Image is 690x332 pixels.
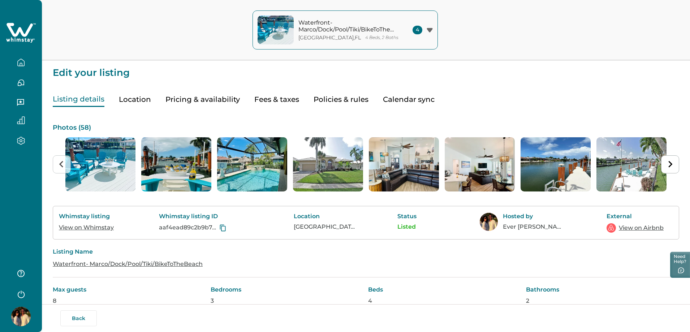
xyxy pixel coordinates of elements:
a: View on Airbnb [619,224,664,232]
a: Waterfront- Marco/Dock/Pool/Tiki/BikeToTheBeach [53,260,203,267]
li: 2 of 58 [141,137,211,191]
button: Location [119,92,151,107]
span: 4 [413,26,422,34]
img: list-photos [369,137,439,191]
button: Previous slide [53,155,71,173]
p: [GEOGRAPHIC_DATA], [GEOGRAPHIC_DATA], [GEOGRAPHIC_DATA] [294,223,355,230]
img: property-cover [258,16,294,44]
button: Pricing & availability [165,92,240,107]
button: Fees & taxes [254,92,299,107]
img: Whimstay Host [11,307,31,326]
p: Beds [368,286,522,293]
p: Bathrooms [526,286,680,293]
p: Whimstay listing ID [159,213,251,220]
img: list-photos [217,137,287,191]
img: list-photos [445,137,515,191]
p: 2 [526,297,680,305]
button: Back [60,310,97,326]
p: 4 Beds, 2 Baths [365,35,398,40]
p: External [607,213,664,220]
p: Bedrooms [211,286,364,293]
button: Listing details [53,92,104,107]
p: Edit your listing [53,60,679,78]
p: Whimstay listing [59,213,117,220]
p: Photos ( 58 ) [53,124,679,131]
p: Max guests [53,286,206,293]
p: Ever [PERSON_NAME] [503,223,564,230]
li: 7 of 58 [521,137,591,191]
p: Status [397,213,437,220]
p: 4 [368,297,522,305]
p: Waterfront- Marco/Dock/Pool/Tiki/BikeToTheBeach [298,19,396,33]
p: Listed [397,223,437,230]
li: 3 of 58 [217,137,287,191]
img: Whimstay Host [480,213,498,231]
p: Hosted by [503,213,564,220]
p: [GEOGRAPHIC_DATA] , FL [298,35,361,41]
p: aaf4ead89c2b9b7e1ccb134827f99bb2 [159,224,218,231]
img: list-photos [521,137,591,191]
button: Calendar sync [383,92,435,107]
a: View on Whimstay [59,224,114,231]
li: 4 of 58 [293,137,363,191]
p: Listing Name [53,248,679,255]
img: list-photos [293,137,363,191]
li: 1 of 58 [65,137,135,191]
p: 8 [53,297,206,305]
button: property-coverWaterfront- Marco/Dock/Pool/Tiki/BikeToTheBeach[GEOGRAPHIC_DATA],FL4 Beds, 2 Baths4 [253,10,438,49]
img: list-photos [65,137,135,191]
button: Next slide [661,155,679,173]
img: list-photos [596,137,667,191]
button: Policies & rules [314,92,368,107]
li: 8 of 58 [596,137,667,191]
p: 3 [211,297,364,305]
p: Location [294,213,355,220]
img: list-photos [141,137,211,191]
li: 5 of 58 [369,137,439,191]
li: 6 of 58 [445,137,515,191]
